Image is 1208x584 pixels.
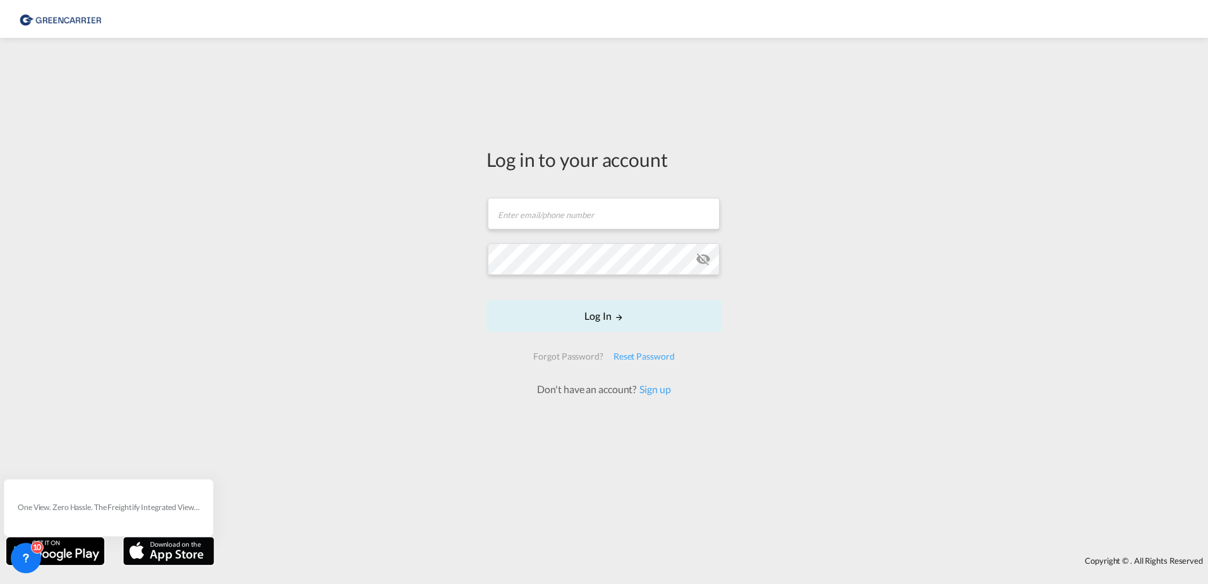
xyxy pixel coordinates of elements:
[122,536,215,566] img: apple.png
[220,550,1208,571] div: Copyright © . All Rights Reserved
[523,382,684,396] div: Don't have an account?
[488,198,720,229] input: Enter email/phone number
[636,383,670,395] a: Sign up
[19,5,104,33] img: 1378a7308afe11ef83610d9e779c6b34.png
[528,345,608,368] div: Forgot Password?
[486,146,722,173] div: Log in to your account
[5,536,106,566] img: google.png
[608,345,680,368] div: Reset Password
[486,300,722,332] button: LOGIN
[696,252,711,267] md-icon: icon-eye-off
